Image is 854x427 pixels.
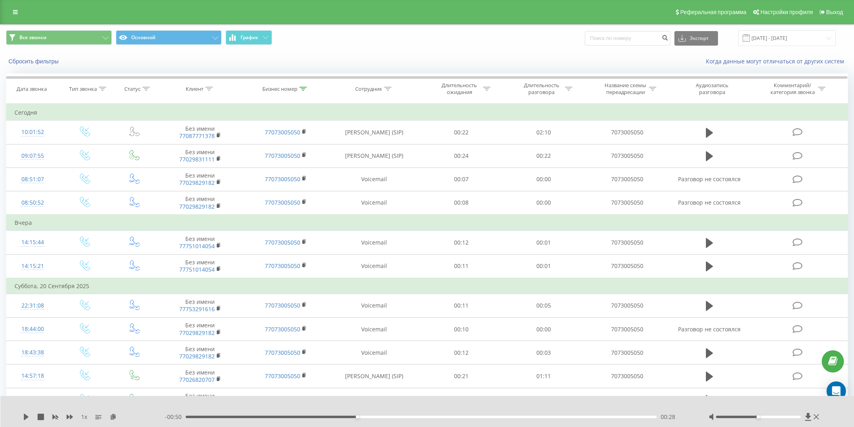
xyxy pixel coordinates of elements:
[678,199,741,206] span: Разговор не состоялся
[241,35,258,40] span: График
[502,144,585,167] td: 00:22
[165,413,186,421] span: - 00:50
[678,325,741,333] span: Разговор не состоялся
[15,172,51,187] div: 08:51:07
[15,148,51,164] div: 09:07:55
[179,305,215,313] a: 77753291616
[585,144,670,167] td: 7073005050
[179,242,215,250] a: 77751014054
[116,30,222,45] button: Основной
[15,392,51,408] div: 12:35:31
[420,121,502,144] td: 00:22
[502,341,585,364] td: 00:03
[585,388,670,411] td: 7073005050
[585,294,670,317] td: 7073005050
[420,254,502,278] td: 00:11
[420,167,502,191] td: 00:07
[328,364,420,388] td: [PERSON_NAME] (SIP)
[502,318,585,341] td: 00:00
[157,341,243,364] td: Без имени
[420,191,502,215] td: 00:08
[179,132,215,140] a: 77087771378
[420,388,502,411] td: 00:23
[179,329,215,337] a: 77029829182
[179,179,215,186] a: 77029829182
[502,364,585,388] td: 01:11
[265,372,300,380] a: 77073005050
[69,86,97,92] div: Тип звонка
[585,231,670,254] td: 7073005050
[157,231,243,254] td: Без имени
[265,349,300,356] a: 77073005050
[585,341,670,364] td: 7073005050
[355,86,382,92] div: Сотрудник
[502,191,585,215] td: 00:00
[6,278,848,294] td: Суббота, 20 Сентября 2025
[438,82,481,96] div: Длительность ожидания
[328,144,420,167] td: [PERSON_NAME] (SIP)
[157,144,243,167] td: Без имени
[265,325,300,333] a: 77073005050
[502,121,585,144] td: 02:10
[157,294,243,317] td: Без имени
[157,388,243,411] td: Без имени
[502,231,585,254] td: 00:01
[585,254,670,278] td: 7073005050
[420,318,502,341] td: 00:10
[157,121,243,144] td: Без имени
[15,368,51,384] div: 14:57:18
[328,318,420,341] td: Voicemail
[420,144,502,167] td: 00:24
[265,128,300,136] a: 77073005050
[585,318,670,341] td: 7073005050
[179,203,215,210] a: 77029829182
[328,254,420,278] td: Voicemail
[604,82,647,96] div: Название схемы переадресации
[15,321,51,337] div: 18:44:00
[420,341,502,364] td: 00:12
[15,234,51,250] div: 14:15:44
[585,167,670,191] td: 7073005050
[226,30,272,45] button: График
[179,352,215,360] a: 77029829182
[15,124,51,140] div: 10:01:52
[262,86,297,92] div: Бизнес номер
[265,152,300,159] a: 77073005050
[81,413,87,421] span: 1 x
[585,121,670,144] td: 7073005050
[502,167,585,191] td: 00:00
[585,31,670,46] input: Поиск по номеру
[179,155,215,163] a: 77029831111
[328,167,420,191] td: Voicemail
[186,86,203,92] div: Клиент
[6,105,848,121] td: Сегодня
[678,175,741,183] span: Разговор не состоялся
[15,345,51,360] div: 18:43:38
[179,376,215,383] a: 77026820707
[585,191,670,215] td: 7073005050
[585,364,670,388] td: 7073005050
[15,195,51,211] div: 08:50:52
[265,175,300,183] a: 77073005050
[328,341,420,364] td: Voicemail
[179,266,215,273] a: 77751014054
[157,364,243,388] td: Без имени
[6,215,848,231] td: Вчера
[356,415,359,419] div: Accessibility label
[328,121,420,144] td: [PERSON_NAME] (SIP)
[661,413,675,421] span: 00:28
[6,30,112,45] button: Все звонки
[502,388,585,411] td: 00:19
[502,294,585,317] td: 00:05
[420,231,502,254] td: 00:12
[265,262,300,270] a: 77073005050
[15,258,51,274] div: 14:15:21
[265,239,300,246] a: 77073005050
[420,294,502,317] td: 00:11
[757,415,760,419] div: Accessibility label
[686,82,739,96] div: Аудиозапись разговора
[328,191,420,215] td: Voicemail
[328,294,420,317] td: Voicemail
[680,9,746,15] span: Реферальная программа
[826,9,843,15] span: Выход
